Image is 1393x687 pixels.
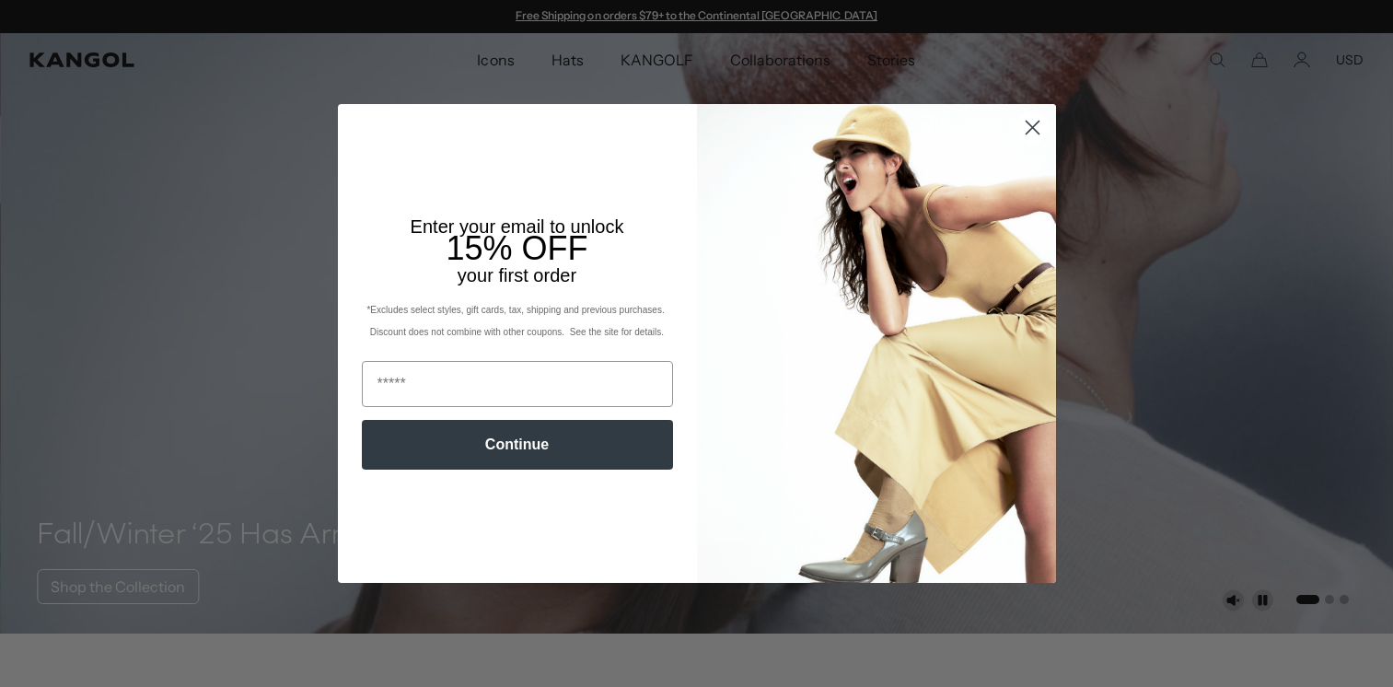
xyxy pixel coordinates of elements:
span: Enter your email to unlock [411,216,624,237]
span: your first order [458,265,576,285]
input: Email [362,361,673,407]
button: Continue [362,420,673,470]
button: Close dialog [1016,111,1049,144]
span: 15% OFF [446,229,587,267]
span: *Excludes select styles, gift cards, tax, shipping and previous purchases. Discount does not comb... [366,305,667,337]
img: 93be19ad-e773-4382-80b9-c9d740c9197f.jpeg [697,104,1056,583]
